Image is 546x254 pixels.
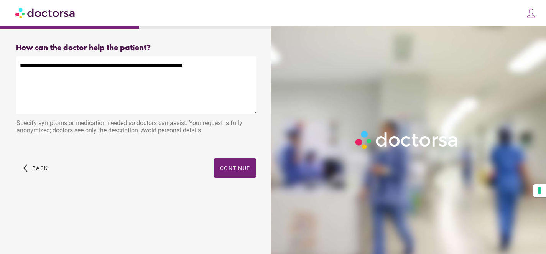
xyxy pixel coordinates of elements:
button: Continue [214,158,256,178]
img: Logo-Doctorsa-trans-White-partial-flat.png [352,128,462,152]
span: Back [32,165,48,171]
span: Continue [220,165,250,171]
img: icons8-customer-100.png [526,8,536,19]
div: How can the doctor help the patient? [16,44,256,53]
button: arrow_back_ios Back [20,158,51,178]
div: Specify symptoms or medication needed so doctors can assist. Your request is fully anonymized; do... [16,115,256,140]
button: Your consent preferences for tracking technologies [533,184,546,197]
img: Doctorsa.com [15,4,76,21]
